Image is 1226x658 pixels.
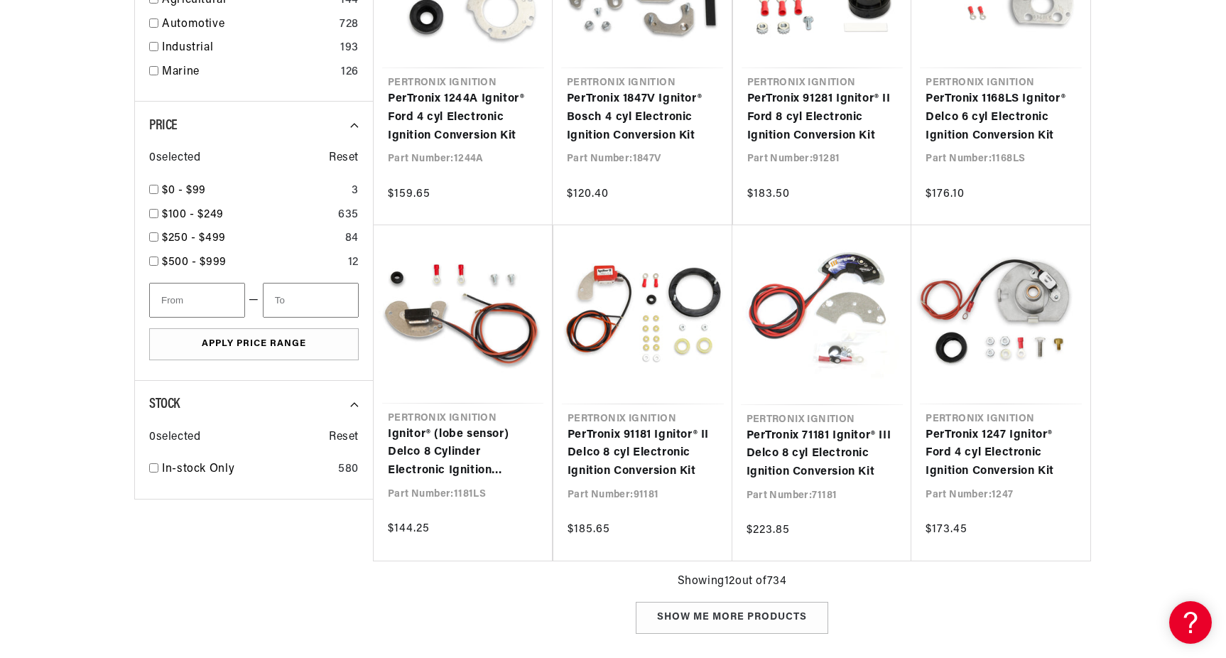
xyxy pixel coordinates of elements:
span: $0 - $99 [162,185,206,196]
div: 580 [338,460,359,479]
a: PerTronix 1168LS Ignitor® Delco 6 cyl Electronic Ignition Conversion Kit [926,90,1076,145]
a: Marine [162,63,335,82]
span: $250 - $499 [162,232,226,244]
div: 12 [348,254,359,272]
a: PerTronix 91281 Ignitor® II Ford 8 cyl Electronic Ignition Conversion Kit [747,90,898,145]
span: 0 selected [149,428,200,447]
button: Apply Price Range [149,328,359,360]
span: Reset [329,149,359,168]
span: Stock [149,397,180,411]
div: 126 [341,63,359,82]
a: In-stock Only [162,460,332,479]
div: 3 [352,182,359,200]
div: Show me more products [636,602,828,634]
span: $100 - $249 [162,209,224,220]
a: PerTronix 1847V Ignitor® Bosch 4 cyl Electronic Ignition Conversion Kit [567,90,717,145]
span: Reset [329,428,359,447]
a: PerTronix 1247 Ignitor® Ford 4 cyl Electronic Ignition Conversion Kit [926,426,1076,481]
a: Automotive [162,16,334,34]
a: Industrial [162,39,335,58]
div: 193 [340,39,359,58]
span: Price [149,119,178,133]
span: 0 selected [149,149,200,168]
a: PerTronix 91181 Ignitor® II Delco 8 cyl Electronic Ignition Conversion Kit [568,426,718,481]
input: To [263,283,359,318]
input: From [149,283,245,318]
span: Showing 12 out of 734 [678,573,787,591]
div: 728 [340,16,359,34]
div: 635 [338,206,359,225]
div: 84 [345,230,359,248]
span: $500 - $999 [162,257,227,268]
a: PerTronix 1244A Ignitor® Ford 4 cyl Electronic Ignition Conversion Kit [388,90,538,145]
a: PerTronix 71181 Ignitor® III Delco 8 cyl Electronic Ignition Conversion Kit [747,427,898,482]
a: Ignitor® (lobe sensor) Delco 8 Cylinder Electronic Ignition Conversion Kit [388,426,538,480]
span: — [249,291,259,310]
